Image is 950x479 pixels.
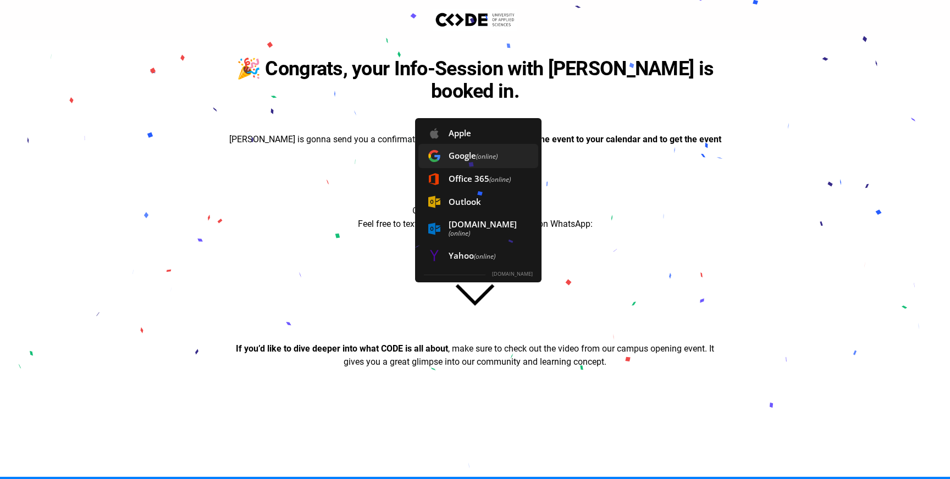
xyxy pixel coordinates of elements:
em: (online) [474,252,495,261]
strong: Congrats, your Info-Session with [PERSON_NAME] is booked in. [265,57,714,103]
span: Google [418,144,538,168]
div: Add to Calendar [416,168,534,196]
img: Logo [433,9,517,31]
span: [DOMAIN_NAME] [418,213,538,245]
span: [PERSON_NAME] is gonna send you a confirmation. [229,134,721,158]
em: (online) [489,175,511,184]
span: Office 365 [418,167,538,191]
span: Yahoo [418,244,538,268]
p: [PHONE_NUMBER] [229,231,721,244]
p: , make sure to check out the video from our campus opening event. It gives you a great glimpse in... [229,342,721,369]
a: [DOMAIN_NAME] [485,271,533,277]
strong: If you’d like to dive deeper into what CODE is all about [236,343,448,354]
strong: Use to button below to add the event to your calendar and to get the event details👇🏽 [429,134,721,158]
strong: Whats next? [439,117,511,132]
span: Apple [418,121,538,145]
em: (online) [449,229,470,238]
em: (online) [476,152,498,161]
p: Feel free to text your student-[PERSON_NAME] on WhatsApp: [229,218,721,231]
span: Outlook [418,190,538,214]
span: 🎉 [236,57,261,80]
p: Got a question before our event? [229,204,721,218]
